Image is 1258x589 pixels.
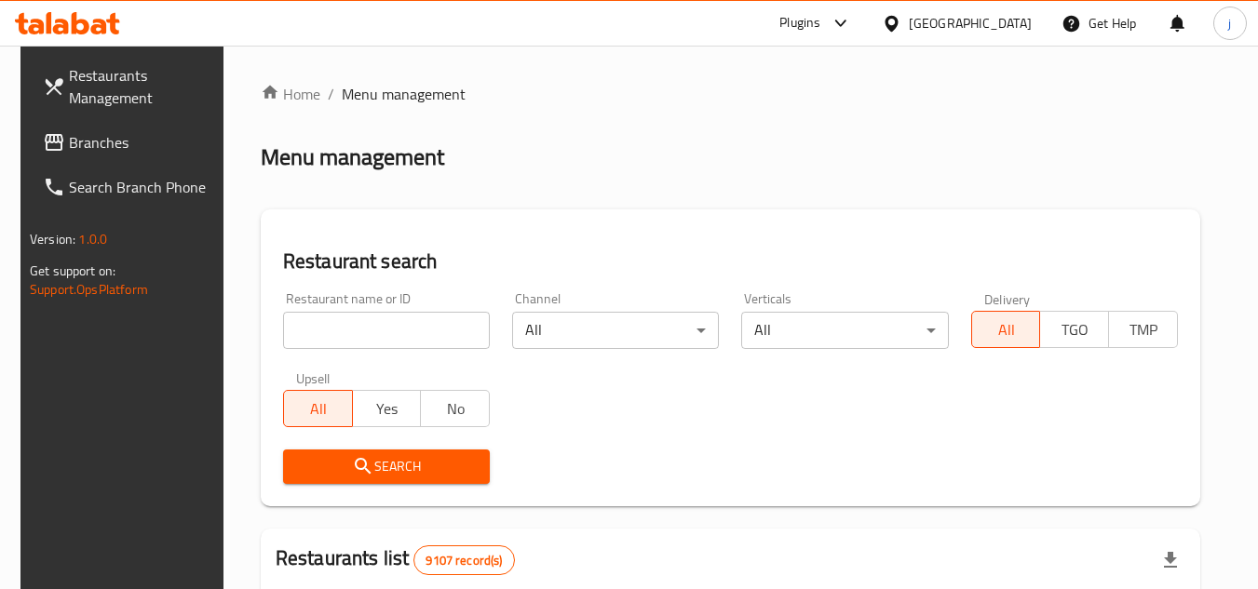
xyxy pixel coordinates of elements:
span: TGO [1048,316,1102,343]
a: Search Branch Phone [28,165,231,209]
input: Search for restaurant name or ID.. [283,312,490,349]
span: All [980,316,1034,343]
div: All [741,312,948,349]
span: No [428,395,482,422]
h2: Menu management [261,142,444,172]
a: Branches [28,120,231,165]
span: Restaurants Management [69,64,216,109]
button: TGO [1039,311,1109,348]
div: [GEOGRAPHIC_DATA] [909,13,1032,33]
h2: Restaurants list [276,544,515,575]
button: All [971,311,1041,348]
span: 1.0.0 [78,227,107,251]
button: No [420,390,490,427]
div: Plugins [779,12,820,34]
span: j [1228,13,1231,33]
div: All [512,312,719,349]
span: 9107 record(s) [414,552,513,569]
span: Yes [360,395,414,422]
span: Menu management [342,83,466,105]
span: TMP [1116,316,1170,343]
span: Search Branch Phone [69,176,216,198]
div: Export file [1148,538,1193,582]
span: Version: [30,227,75,251]
label: Upsell [296,371,331,384]
li: / [328,83,334,105]
a: Home [261,83,320,105]
nav: breadcrumb [261,83,1200,105]
a: Support.OpsPlatform [30,277,148,301]
a: Restaurants Management [28,53,231,120]
label: Delivery [984,292,1031,305]
div: Total records count [413,545,514,575]
button: Search [283,449,490,484]
span: All [291,395,345,422]
button: TMP [1108,311,1178,348]
h2: Restaurant search [283,248,1178,275]
span: Get support on: [30,259,115,283]
button: All [283,390,353,427]
button: Yes [352,390,422,427]
span: Search [298,455,475,478]
span: Branches [69,131,216,154]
